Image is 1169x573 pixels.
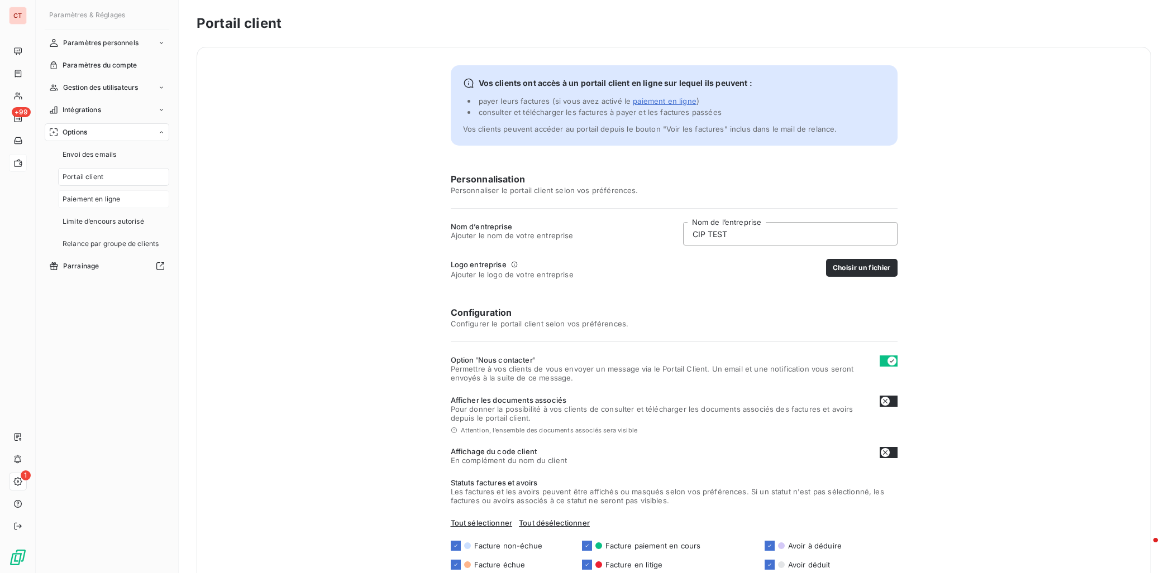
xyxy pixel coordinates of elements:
span: Ajouter le logo de votre entreprise [451,270,574,279]
span: Attention, l’ensemble des documents associés sera visible [461,427,638,434]
li: ) [467,95,837,107]
span: Ajouter le nom de votre entreprise [451,231,574,240]
span: Options [63,127,87,137]
span: +99 [12,107,31,117]
span: Tout sélectionner [451,518,513,527]
span: En complément du nom du client [451,456,567,465]
a: Paiement en ligne [58,190,169,208]
div: CT [9,7,27,25]
span: Vos clients peuvent accéder au portail depuis le bouton "Voir les factures" inclus dans le mail d... [463,124,837,133]
span: paiement en ligne [633,97,696,105]
span: payer leurs factures (si vous avez activé le [479,97,696,105]
span: Facture non-échue [474,541,543,550]
span: Affichage du code client [451,447,567,456]
span: Les factures et les avoirs peuvent être affichés ou masqués selon vos préférences. Si un statut n... [451,487,898,505]
span: Facture en litige [605,560,663,569]
button: Choisir un fichier [826,259,898,277]
span: Paramètres & Réglages [49,11,125,19]
span: Paramètres du compte [63,60,137,70]
a: Parrainage [45,257,169,275]
span: Pour donner la possibilité à vos clients de consulter et télécharger les documents associés des f... [451,405,871,422]
span: Statuts factures et avoirs [451,478,898,487]
span: Envoi des emails [63,150,116,160]
span: Vos clients ont accès à un portail client en ligne sur lequel ils peuvent : [479,78,752,89]
span: Paiement en ligne [63,194,121,204]
span: Avoir déduit [788,560,831,569]
span: consulter et télécharger les factures à payer et les factures passées [479,108,722,117]
a: Relance par groupe de clients [58,235,169,253]
a: Envoi des emails [58,146,169,163]
span: Gestion des utilisateurs [63,83,139,93]
span: Afficher les documents associés [451,396,871,405]
a: Paramètres du compte [45,56,169,74]
span: Configurer le portail client selon vos préférences. [451,319,898,328]
iframe: Intercom live chat [1131,535,1158,562]
span: Logo entreprise [451,260,507,269]
span: Option 'Nous contacter' [451,355,871,364]
h6: Configuration [451,306,898,319]
img: Logo LeanPay [9,548,27,566]
span: Intégrations [63,105,101,115]
span: Tout désélectionner [519,518,590,527]
span: 1 [21,470,31,480]
span: Portail client [63,172,103,182]
span: Limite d’encours autorisé [63,216,144,227]
a: Limite d’encours autorisé [58,213,169,230]
span: Parrainage [63,261,99,271]
h6: Personnalisation [451,172,898,186]
span: Avoir à déduire [788,541,842,550]
span: Paramètres personnels [63,38,139,48]
a: Portail client [58,168,169,186]
span: Personnaliser le portail client selon vos préférences. [451,186,898,195]
span: Permettre à vos clients de vous envoyer un message via le Portail Client. Un email et une notific... [451,364,871,382]
h3: Portail client [197,13,1151,33]
span: Facture paiement en cours [605,541,701,550]
input: placeholder [683,222,898,245]
span: Relance par groupe de clients [63,239,159,249]
span: Facture échue [474,560,526,569]
span: Nom d’entreprise [451,222,574,231]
